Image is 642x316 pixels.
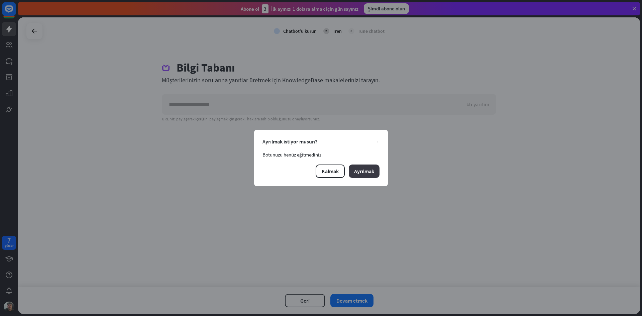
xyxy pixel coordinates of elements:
font: Kalmak [322,168,339,175]
button: LiveChat sohbet widget'ını açın [5,3,25,23]
button: Kalmak [316,165,345,178]
font: Ayrılmak istiyor musun? [262,138,317,145]
button: Ayrılmak [349,165,380,178]
font: Ayrılmak [354,168,374,175]
font: kapalı [377,139,379,143]
font: Botunuzu henüz eğitmediniz. [262,151,323,158]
